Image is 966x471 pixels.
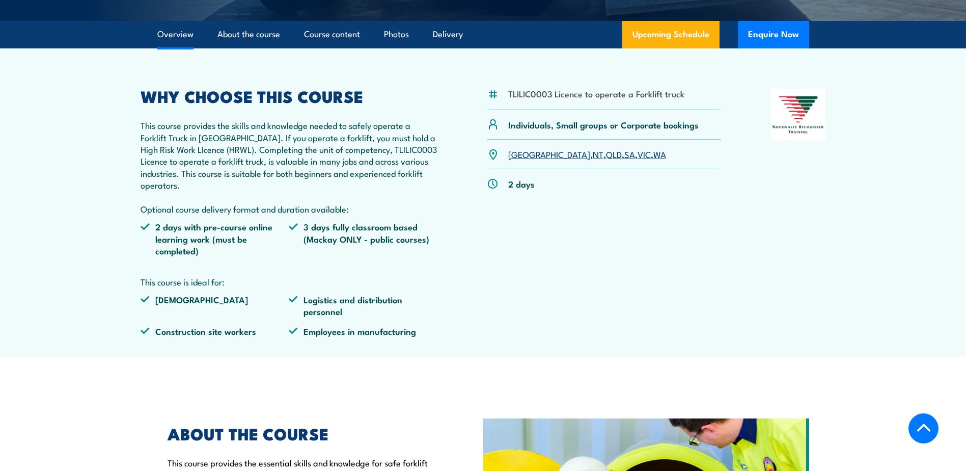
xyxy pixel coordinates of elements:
a: Delivery [433,21,463,48]
p: Individuals, Small groups or Corporate bookings [508,119,699,130]
p: This course provides the skills and knowledge needed to safely operate a Forklift Truck in [GEOGR... [141,119,438,215]
a: [GEOGRAPHIC_DATA] [508,148,590,160]
h2: ABOUT THE COURSE [168,426,436,440]
a: NT [593,148,603,160]
img: Nationally Recognised Training logo. [771,89,826,141]
li: Employees in manufacturing [289,325,437,337]
button: Enquire Now [738,21,809,48]
a: SA [624,148,635,160]
a: About the course [217,21,280,48]
li: 2 days with pre-course online learning work (must be completed) [141,221,289,256]
a: Course content [304,21,360,48]
p: This course is ideal for: [141,276,438,287]
h2: WHY CHOOSE THIS COURSE [141,89,438,103]
a: VIC [638,148,651,160]
a: Upcoming Schedule [622,21,720,48]
a: QLD [606,148,622,160]
li: Logistics and distribution personnel [289,294,437,318]
li: Construction site workers [141,325,289,337]
a: Overview [157,21,194,48]
li: TLILIC0003 Licence to operate a Forklift truck [508,88,684,99]
p: , , , , , [508,148,666,160]
a: WA [653,148,666,160]
li: [DEMOGRAPHIC_DATA] [141,294,289,318]
p: 2 days [508,178,535,190]
li: 3 days fully classroom based (Mackay ONLY - public courses) [289,221,437,256]
a: Photos [384,21,409,48]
